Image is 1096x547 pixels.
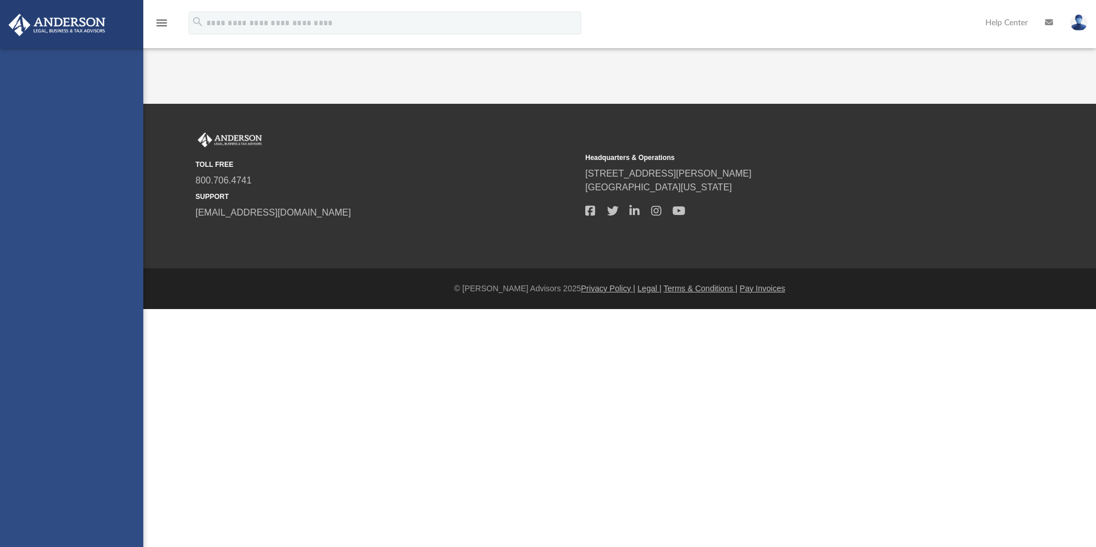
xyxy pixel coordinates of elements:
img: User Pic [1070,14,1087,31]
a: Legal | [637,284,661,293]
img: Anderson Advisors Platinum Portal [195,132,264,147]
a: [EMAIL_ADDRESS][DOMAIN_NAME] [195,208,351,217]
a: Pay Invoices [739,284,785,293]
a: 800.706.4741 [195,175,252,185]
small: Headquarters & Operations [585,153,967,163]
div: © [PERSON_NAME] Advisors 2025 [143,283,1096,295]
a: [GEOGRAPHIC_DATA][US_STATE] [585,182,732,192]
i: search [191,15,204,28]
img: Anderson Advisors Platinum Portal [5,14,109,36]
i: menu [155,16,169,30]
small: SUPPORT [195,192,577,202]
a: menu [155,22,169,30]
small: TOLL FREE [195,159,577,170]
a: Privacy Policy | [581,284,636,293]
a: [STREET_ADDRESS][PERSON_NAME] [585,169,751,178]
a: Terms & Conditions | [664,284,738,293]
